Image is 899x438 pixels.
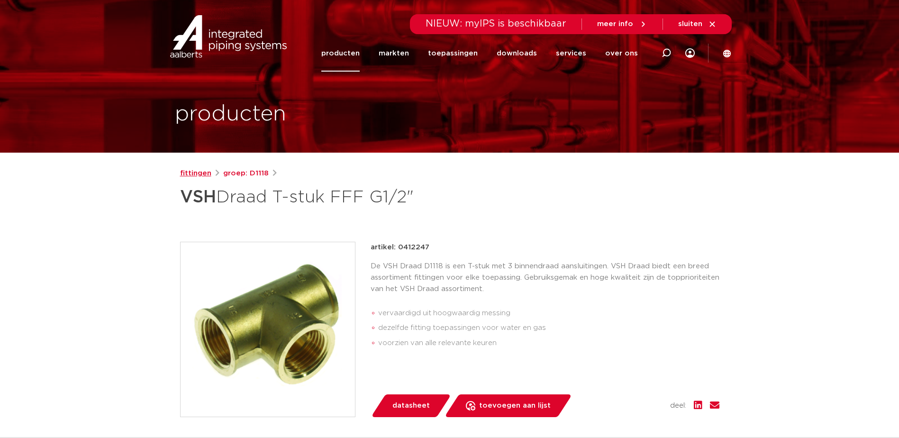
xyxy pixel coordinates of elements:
img: Product Image for VSH Draad T-stuk FFF G1/2" [181,242,355,417]
a: toepassingen [428,35,478,72]
a: downloads [497,35,537,72]
a: markten [379,35,409,72]
span: NIEUW: myIPS is beschikbaar [426,19,566,28]
span: datasheet [392,398,430,413]
span: meer info [597,20,633,27]
a: groep: D1118 [223,168,269,179]
nav: Menu [321,35,638,72]
a: meer info [597,20,647,28]
a: fittingen [180,168,211,179]
a: producten [321,35,360,72]
li: vervaardigd uit hoogwaardig messing [378,306,719,321]
strong: VSH [180,189,216,206]
a: sluiten [678,20,717,28]
p: De VSH Draad D1118 is een T-stuk met 3 binnendraad aansluitingen. VSH Draad biedt een breed assor... [371,261,719,295]
li: voorzien van alle relevante keuren [378,336,719,351]
span: deel: [670,400,686,411]
p: artikel: 0412247 [371,242,429,253]
a: datasheet [371,394,451,417]
h1: Draad T-stuk FFF G1/2" [180,183,536,211]
a: over ons [605,35,638,72]
a: services [556,35,586,72]
span: toevoegen aan lijst [479,398,551,413]
div: my IPS [685,43,695,64]
h1: producten [175,99,286,129]
span: sluiten [678,20,702,27]
li: dezelfde fitting toepassingen voor water en gas [378,320,719,336]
